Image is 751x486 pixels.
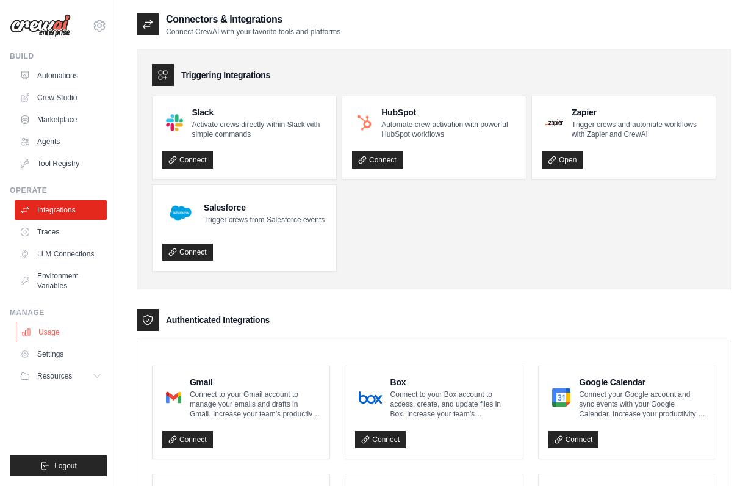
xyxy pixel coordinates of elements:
[10,14,71,37] img: Logo
[166,12,340,27] h2: Connectors & Integrations
[15,266,107,296] a: Environment Variables
[381,106,516,118] h4: HubSpot
[572,120,706,139] p: Trigger crews and automate workflows with Zapier and CrewAI
[15,132,107,151] a: Agents
[166,198,195,228] img: Salesforce Logo
[54,461,77,471] span: Logout
[192,106,326,118] h4: Slack
[15,88,107,107] a: Crew Studio
[572,106,706,118] h4: Zapier
[356,114,373,131] img: HubSpot Logo
[390,376,513,388] h4: Box
[190,390,320,419] p: Connect to your Gmail account to manage your emails and drafts in Gmail. Increase your team’s pro...
[15,154,107,173] a: Tool Registry
[190,376,320,388] h4: Gmail
[352,151,403,169] a: Connect
[162,244,213,261] a: Connect
[359,385,381,410] img: Box Logo
[204,201,325,214] h4: Salesforce
[15,66,107,85] a: Automations
[166,385,181,410] img: Gmail Logo
[166,114,183,131] img: Slack Logo
[15,222,107,242] a: Traces
[10,455,107,476] button: Logout
[381,120,516,139] p: Automate crew activation with powerful HubSpot workflows
[204,215,325,225] p: Trigger crews from Salesforce events
[15,110,107,129] a: Marketplace
[192,120,326,139] p: Activate crews directly within Slack with simple commands
[542,151,583,169] a: Open
[166,314,270,326] h3: Authenticated Integrations
[579,376,706,388] h4: Google Calendar
[181,69,270,81] h3: Triggering Integrations
[15,244,107,264] a: LLM Connections
[15,344,107,364] a: Settings
[10,186,107,195] div: Operate
[15,200,107,220] a: Integrations
[355,431,406,448] a: Connect
[10,51,107,61] div: Build
[166,27,340,37] p: Connect CrewAI with your favorite tools and platforms
[16,322,108,342] a: Usage
[390,390,513,419] p: Connect to your Box account to access, create, and update files in Box. Increase your team’s prod...
[37,371,72,381] span: Resources
[162,431,213,448] a: Connect
[162,151,213,169] a: Connect
[10,308,107,317] div: Manage
[552,385,571,410] img: Google Calendar Logo
[15,366,107,386] button: Resources
[545,119,563,126] img: Zapier Logo
[579,390,706,419] p: Connect your Google account and sync events with your Google Calendar. Increase your productivity...
[548,431,599,448] a: Connect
